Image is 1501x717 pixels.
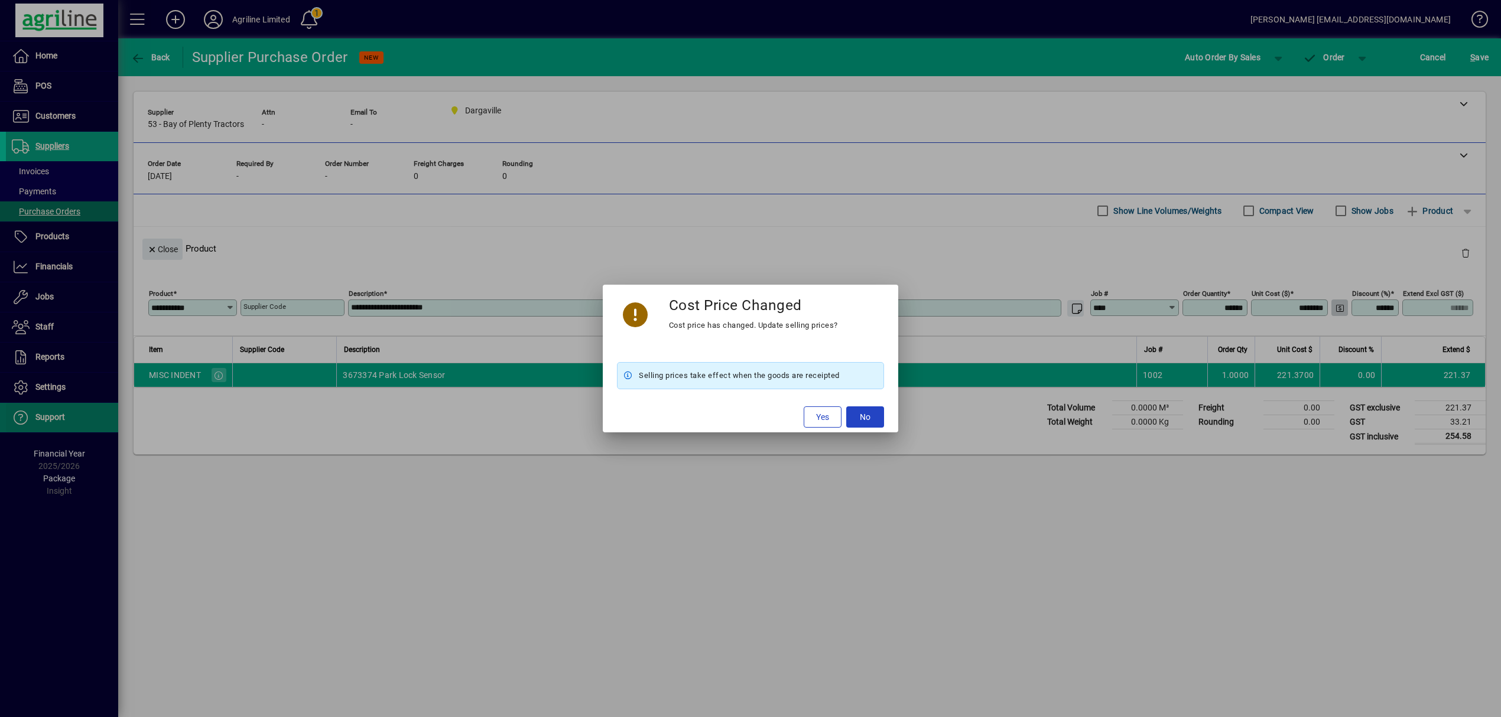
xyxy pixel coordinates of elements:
[816,411,829,423] span: Yes
[804,406,842,428] button: Yes
[669,296,802,314] h3: Cost Price Changed
[860,411,870,423] span: No
[669,318,838,333] div: Cost price has changed. Update selling prices?
[846,406,884,428] button: No
[639,369,840,383] span: Selling prices take effect when the goods are receipted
